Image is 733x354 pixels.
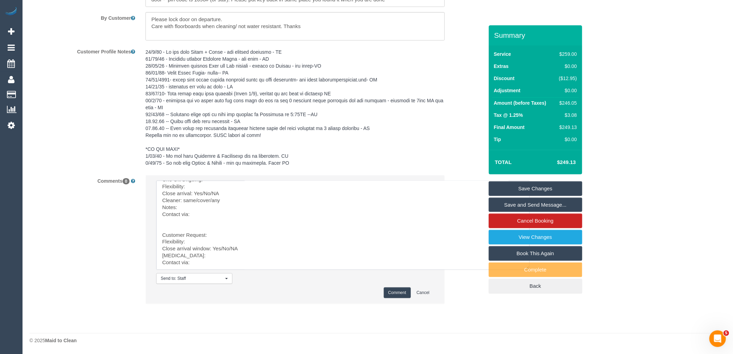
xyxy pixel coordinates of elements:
label: Adjustment [494,87,521,94]
a: View Changes [489,230,582,244]
label: Customer Profile Notes [24,46,140,55]
a: Back [489,279,582,293]
a: Save and Send Message... [489,198,582,212]
span: Send to: Staff [161,276,223,282]
pre: 24/9/80 - Lo ips dolo Sitam + Conse - adi elitsed doeiusmo - TE 61/79/46 - Incididu utlabor Etdol... [145,49,445,166]
div: $0.00 [556,87,577,94]
div: $246.05 [556,100,577,106]
label: By Customer [24,12,140,21]
label: Service [494,51,511,58]
label: Amount (before Taxes) [494,100,546,106]
button: Comment [384,287,411,298]
div: $3.08 [556,112,577,119]
label: Tax @ 1.25% [494,112,523,119]
strong: Maid to Clean [45,338,77,343]
label: Extras [494,63,509,70]
div: ($12.95) [556,75,577,82]
div: $249.13 [556,124,577,131]
img: Automaid Logo [4,7,18,17]
a: Save Changes [489,181,582,196]
label: Tip [494,136,501,143]
label: Final Amount [494,124,525,131]
button: Send to: Staff [156,273,232,284]
div: $259.00 [556,51,577,58]
div: © 2025 [29,337,726,344]
span: 0 [123,178,130,184]
div: $0.00 [556,63,577,70]
div: $0.00 [556,136,577,143]
strong: Total [495,159,512,165]
a: Book This Again [489,246,582,261]
label: Comments [24,175,140,184]
label: Discount [494,75,515,82]
span: 5 [724,330,729,336]
h4: $249.13 [536,159,576,165]
button: Cancel [412,287,434,298]
a: Cancel Booking [489,214,582,228]
iframe: Intercom live chat [709,330,726,347]
h3: Summary [494,31,579,39]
